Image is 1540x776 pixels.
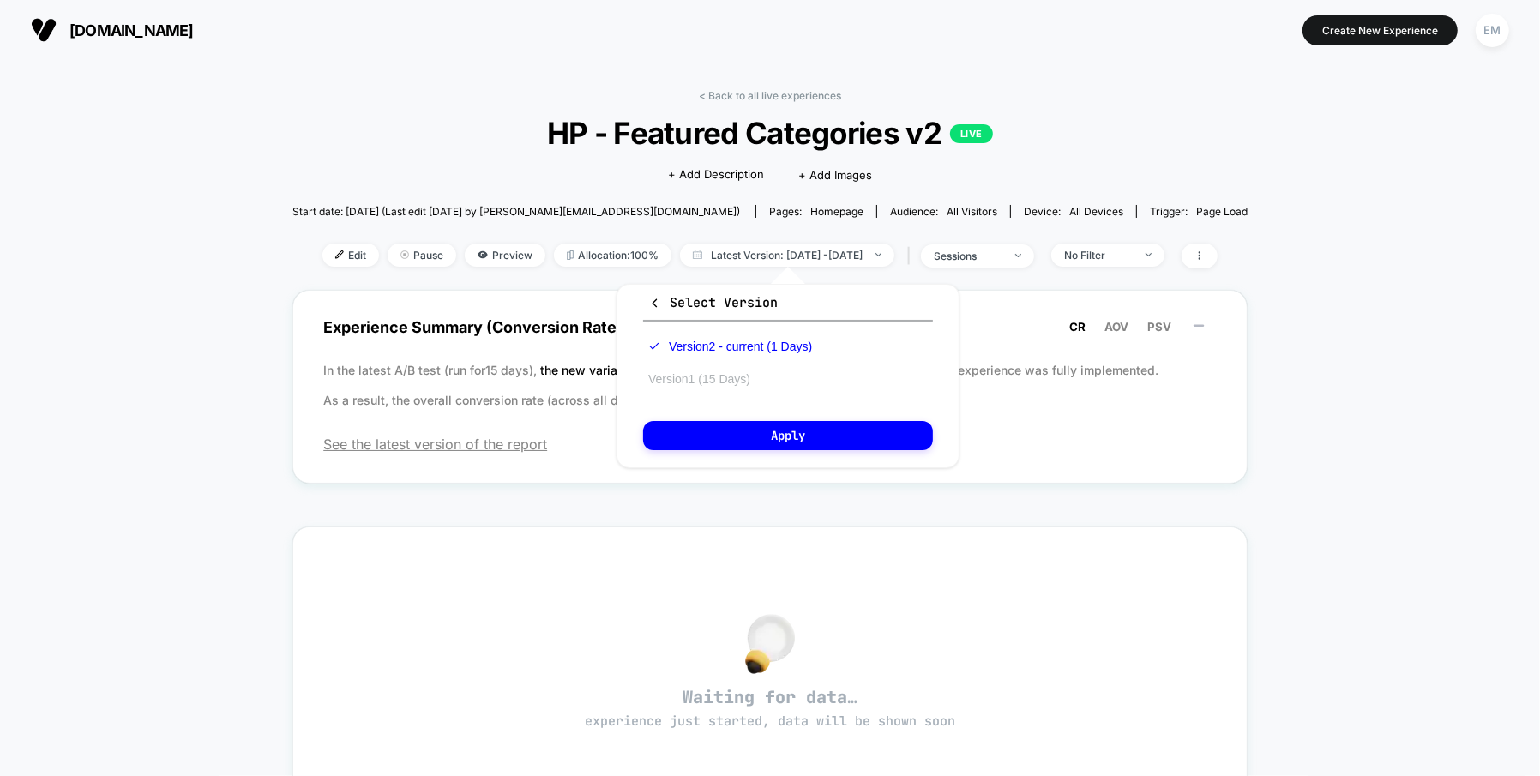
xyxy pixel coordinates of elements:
[322,244,379,267] span: Edit
[643,339,817,354] button: Version2 - current (1 Days)
[323,436,1217,453] span: See the latest version of the report
[292,205,740,218] span: Start date: [DATE] (Last edit [DATE] by [PERSON_NAME][EMAIL_ADDRESS][DOMAIN_NAME])
[903,244,921,268] span: |
[323,355,1217,415] p: In the latest A/B test (run for 15 days), before the experience was fully implemented. As a resul...
[1104,320,1128,334] span: AOV
[400,250,409,259] img: end
[1471,13,1514,48] button: EM
[745,614,795,674] img: no_data
[69,21,194,39] span: [DOMAIN_NAME]
[323,308,1217,346] span: Experience Summary (Conversion Rate)
[798,168,872,182] span: + Add Images
[340,115,1200,151] span: HP - Featured Categories v2
[567,250,574,260] img: rebalance
[643,371,755,387] button: Version1 (15 Days)
[1069,205,1123,218] span: all devices
[1064,249,1133,262] div: No Filter
[1069,320,1086,334] span: CR
[465,244,545,267] span: Preview
[26,16,199,44] button: [DOMAIN_NAME]
[388,244,456,267] span: Pause
[540,363,896,377] span: the new variation increased the conversion rate (CR) by 3.35 %
[769,205,863,218] div: Pages:
[1064,319,1091,334] button: CR
[699,89,841,102] a: < Back to all live experiences
[643,293,933,322] button: Select Version
[323,686,1217,731] span: Waiting for data…
[554,244,671,267] span: Allocation: 100%
[1015,254,1021,257] img: end
[1010,205,1136,218] span: Device:
[31,17,57,43] img: Visually logo
[1150,205,1248,218] div: Trigger:
[643,421,933,450] button: Apply
[875,253,881,256] img: end
[668,166,764,183] span: + Add Description
[1147,320,1171,334] span: PSV
[810,205,863,218] span: homepage
[1476,14,1509,47] div: EM
[585,713,955,730] span: experience just started, data will be shown soon
[1146,253,1152,256] img: end
[934,250,1002,262] div: sessions
[950,124,993,143] p: LIVE
[1142,319,1176,334] button: PSV
[1302,15,1458,45] button: Create New Experience
[680,244,894,267] span: Latest Version: [DATE] - [DATE]
[648,294,778,311] span: Select Version
[947,205,997,218] span: All Visitors
[890,205,997,218] div: Audience:
[335,250,344,259] img: edit
[693,250,702,259] img: calendar
[1196,205,1248,218] span: Page Load
[1099,319,1134,334] button: AOV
